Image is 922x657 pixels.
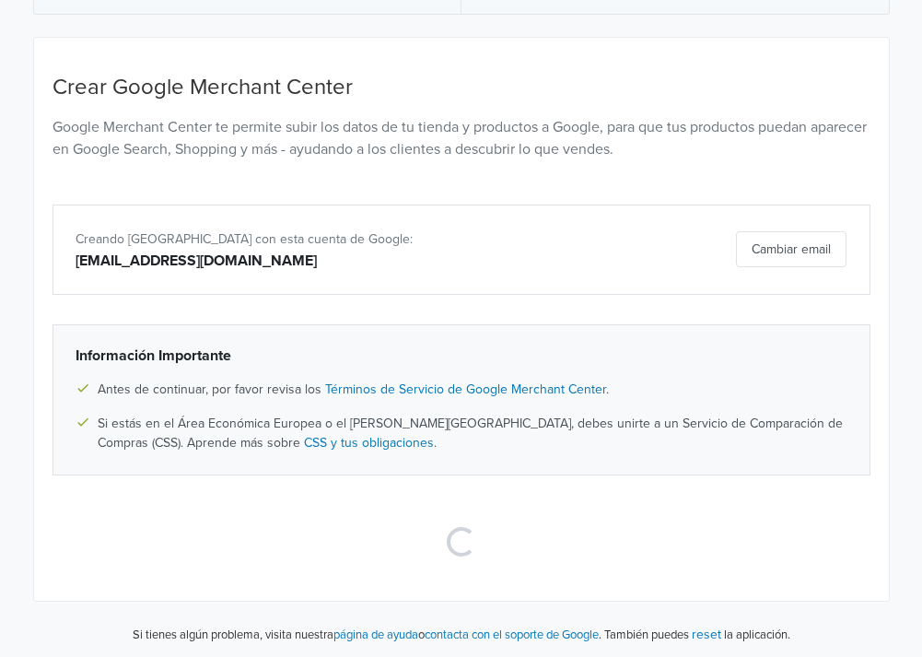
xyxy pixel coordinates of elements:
[692,624,721,645] button: reset
[601,624,790,645] p: También puedes la aplicación.
[76,347,847,365] h6: Información Importante
[425,628,599,642] a: contacta con el soporte de Google
[53,116,870,160] p: Google Merchant Center te permite subir los datos de tu tienda y productos a Google, para que tus...
[304,435,434,451] a: CSS y tus obligaciones
[53,75,870,101] h4: Crear Google Merchant Center
[98,414,847,452] span: Si estás en el Área Económica Europea o el [PERSON_NAME][GEOGRAPHIC_DATA], debes unirte a un Serv...
[325,381,606,397] a: Términos de Servicio de Google Merchant Center
[98,380,609,399] span: Antes de continuar, por favor revisa los .
[333,628,418,642] a: página de ayuda
[736,231,846,267] button: Cambiar email
[76,231,413,247] span: Creando [GEOGRAPHIC_DATA] con esta cuenta de Google:
[133,627,601,645] p: Si tienes algún problema, visita nuestra o .
[76,250,581,272] div: [EMAIL_ADDRESS][DOMAIN_NAME]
